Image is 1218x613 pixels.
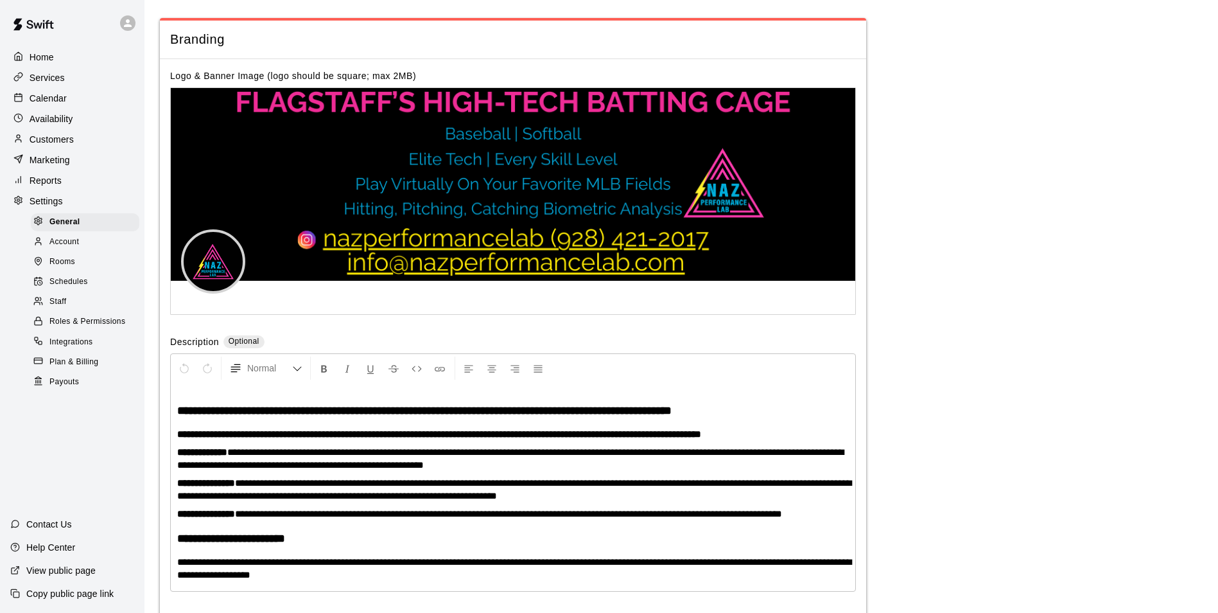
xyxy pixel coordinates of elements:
[31,313,139,331] div: Roles & Permissions
[30,71,65,84] p: Services
[31,352,144,372] a: Plan & Billing
[360,357,381,380] button: Format Underline
[458,357,480,380] button: Left Align
[26,541,75,554] p: Help Center
[49,296,66,308] span: Staff
[49,276,88,289] span: Schedules
[10,150,134,170] a: Marketing
[383,357,405,380] button: Format Strikethrough
[26,564,96,577] p: View public page
[31,312,144,332] a: Roles & Permissions
[170,71,416,81] label: Logo & Banner Image (logo should be square; max 2MB)
[170,335,219,350] label: Description
[30,154,70,166] p: Marketing
[49,216,80,229] span: General
[31,292,144,312] a: Staff
[26,518,72,531] p: Contact Us
[31,232,144,252] a: Account
[527,357,549,380] button: Justify Align
[31,373,139,391] div: Payouts
[31,332,144,352] a: Integrations
[30,112,73,125] p: Availability
[429,357,451,380] button: Insert Link
[481,357,503,380] button: Center Align
[504,357,526,380] button: Right Align
[31,273,139,291] div: Schedules
[49,315,125,328] span: Roles & Permissions
[49,336,93,349] span: Integrations
[10,109,134,129] a: Availability
[31,293,139,311] div: Staff
[224,357,308,380] button: Formatting Options
[336,357,358,380] button: Format Italics
[31,333,139,351] div: Integrations
[31,253,144,272] a: Rooms
[313,357,335,380] button: Format Bold
[31,253,139,271] div: Rooms
[49,236,79,249] span: Account
[196,357,218,380] button: Redo
[30,195,63,208] p: Settings
[247,362,292,375] span: Normal
[229,337,259,346] span: Optional
[170,31,856,48] span: Branding
[49,256,75,269] span: Rooms
[10,130,134,149] a: Customers
[30,92,67,105] p: Calendar
[49,356,98,369] span: Plan & Billing
[49,376,79,389] span: Payouts
[31,272,144,292] a: Schedules
[173,357,195,380] button: Undo
[10,68,134,87] a: Services
[31,353,139,371] div: Plan & Billing
[31,212,144,232] a: General
[10,191,134,211] a: Settings
[26,587,114,600] p: Copy public page link
[10,48,134,67] a: Home
[30,133,74,146] p: Customers
[30,51,54,64] p: Home
[10,171,134,190] a: Reports
[31,213,139,231] div: General
[10,89,134,108] a: Calendar
[31,233,139,251] div: Account
[30,174,62,187] p: Reports
[406,357,428,380] button: Insert Code
[31,372,144,392] a: Payouts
